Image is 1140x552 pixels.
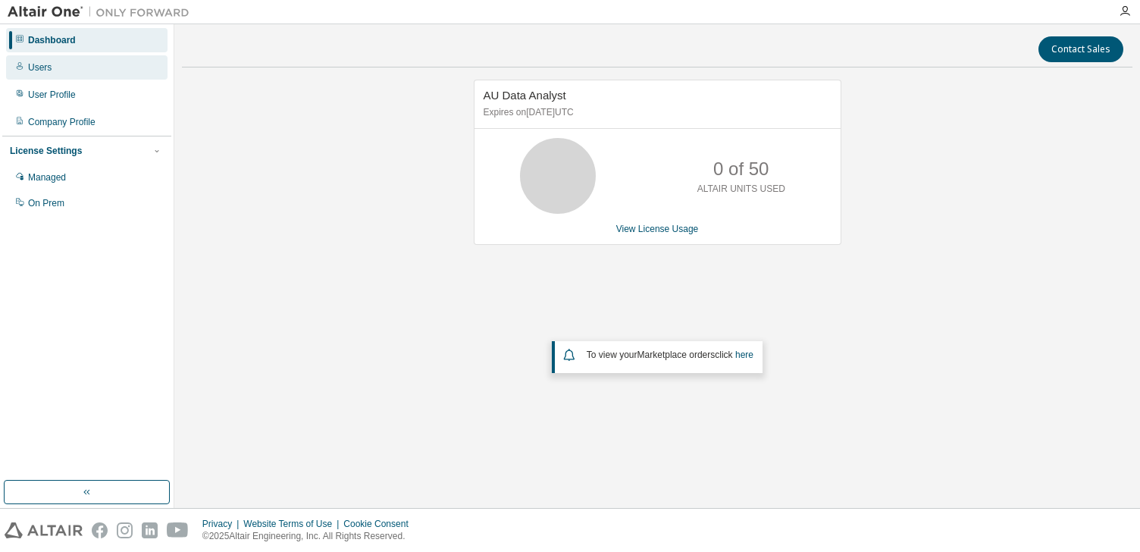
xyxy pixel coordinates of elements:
[616,224,699,234] a: View License Usage
[637,350,716,360] em: Marketplace orders
[343,518,417,530] div: Cookie Consent
[28,34,76,46] div: Dashboard
[117,522,133,538] img: instagram.svg
[202,530,418,543] p: © 2025 Altair Engineering, Inc. All Rights Reserved.
[10,145,82,157] div: License Settings
[28,89,76,101] div: User Profile
[484,106,828,119] p: Expires on [DATE] UTC
[28,61,52,74] div: Users
[8,5,197,20] img: Altair One
[484,89,566,102] span: AU Data Analyst
[167,522,189,538] img: youtube.svg
[735,350,753,360] a: here
[243,518,343,530] div: Website Terms of Use
[587,350,753,360] span: To view your click
[28,171,66,183] div: Managed
[713,156,769,182] p: 0 of 50
[1038,36,1123,62] button: Contact Sales
[92,522,108,538] img: facebook.svg
[28,116,96,128] div: Company Profile
[5,522,83,538] img: altair_logo.svg
[697,183,785,196] p: ALTAIR UNITS USED
[28,197,64,209] div: On Prem
[202,518,243,530] div: Privacy
[142,522,158,538] img: linkedin.svg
